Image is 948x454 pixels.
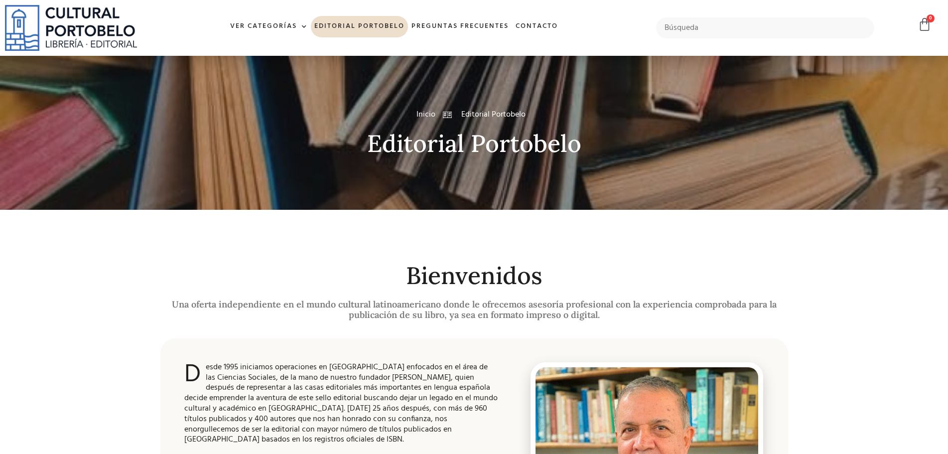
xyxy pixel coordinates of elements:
[656,17,874,38] input: Búsqueda
[408,16,512,37] a: Preguntas frecuentes
[184,362,499,445] p: esde 1995 iniciamos operaciones en [GEOGRAPHIC_DATA] enfocados en el área de las Ciencias Sociale...
[227,16,311,37] a: Ver Categorías
[160,263,788,289] h2: Bienvenidos
[512,16,561,37] a: Contacto
[160,131,788,157] h2: Editorial Portobelo
[918,17,932,32] a: 0
[311,16,408,37] a: Editorial Portobelo
[927,14,935,22] span: 0
[459,109,526,121] span: Editorial Portobelo
[160,299,788,320] h2: Una oferta independiente en el mundo cultural latinoamericano donde le ofrecemos asesoría profesi...
[416,109,435,121] a: Inicio
[184,362,201,387] span: D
